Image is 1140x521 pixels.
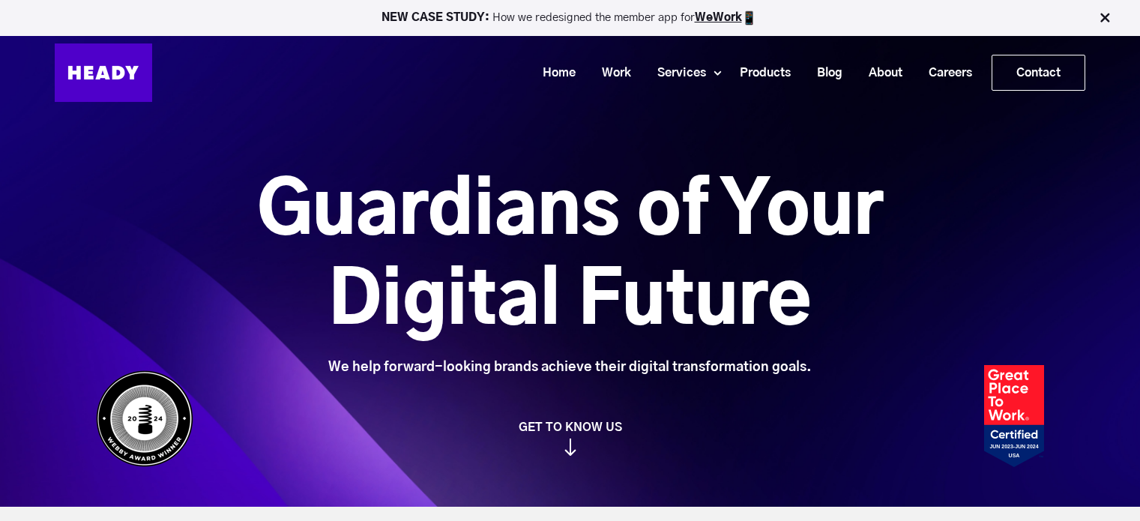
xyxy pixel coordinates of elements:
[742,10,757,25] img: app emoji
[583,59,639,87] a: Work
[984,365,1044,467] img: Heady_2023_Certification_Badge
[7,10,1133,25] p: How we redesigned the member app for
[639,59,714,87] a: Services
[798,59,850,87] a: Blog
[88,420,1052,456] a: GET TO KNOW US
[173,359,967,376] div: We help forward-looking brands achieve their digital transformation goals.
[721,59,798,87] a: Products
[173,167,967,347] h1: Guardians of Your Digital Future
[850,59,910,87] a: About
[55,43,152,102] img: Heady_Logo_Web-01 (1)
[564,439,576,456] img: arrow_down
[695,12,742,23] a: WeWork
[381,12,492,23] strong: NEW CASE STUDY:
[1097,10,1112,25] img: Close Bar
[96,370,193,467] img: Heady_WebbyAward_Winner-4
[524,59,583,87] a: Home
[167,55,1085,91] div: Navigation Menu
[910,59,980,87] a: Careers
[992,55,1085,90] a: Contact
